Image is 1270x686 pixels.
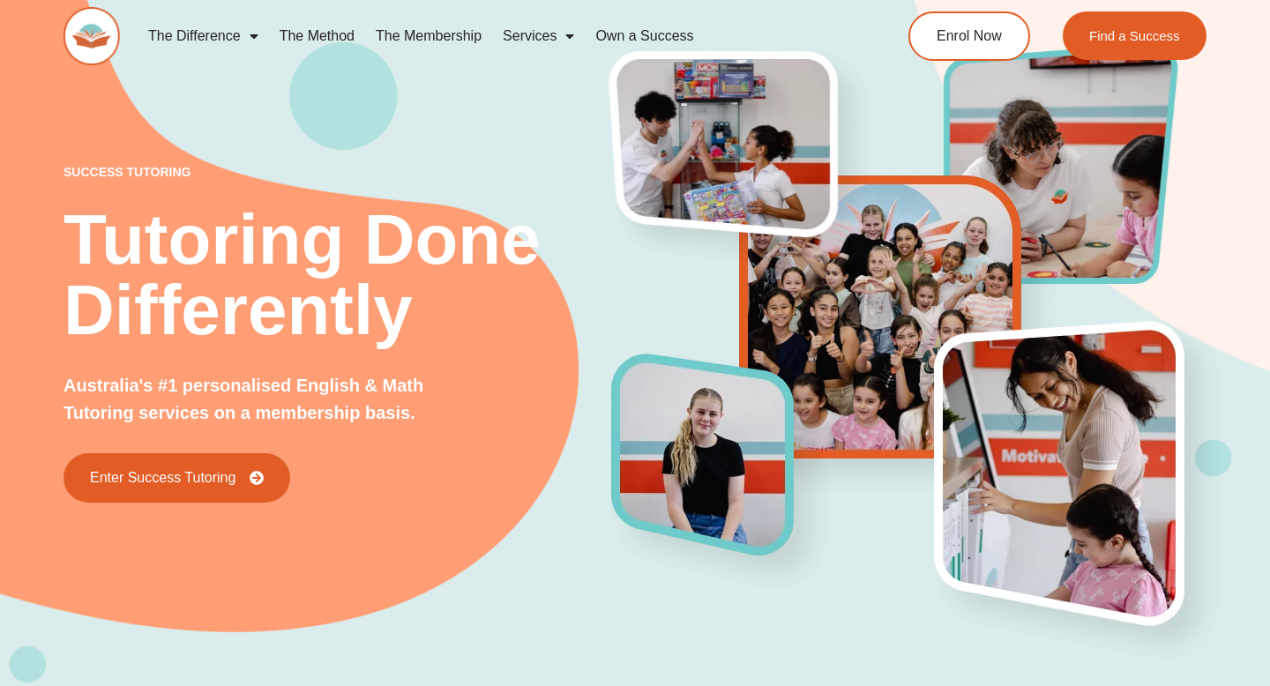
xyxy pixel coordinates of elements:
p: success tutoring [63,166,612,178]
span: Enter Success Tutoring [90,471,235,485]
a: Enrol Now [908,11,1030,61]
a: Own a Success [585,16,704,56]
a: Enter Success Tutoring [63,453,290,503]
a: The Difference [138,16,269,56]
span: Find a Success [1089,29,1180,42]
nav: Menu [138,16,843,56]
span: Enrol Now [937,29,1002,43]
a: The Method [269,16,365,56]
a: Find a Success [1063,11,1206,60]
a: The Membership [365,16,492,56]
a: Services [492,16,585,56]
h2: Tutoring Done Differently [63,205,612,346]
p: Australia's #1 personalised English & Math Tutoring services on a membership basis. [63,372,464,427]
